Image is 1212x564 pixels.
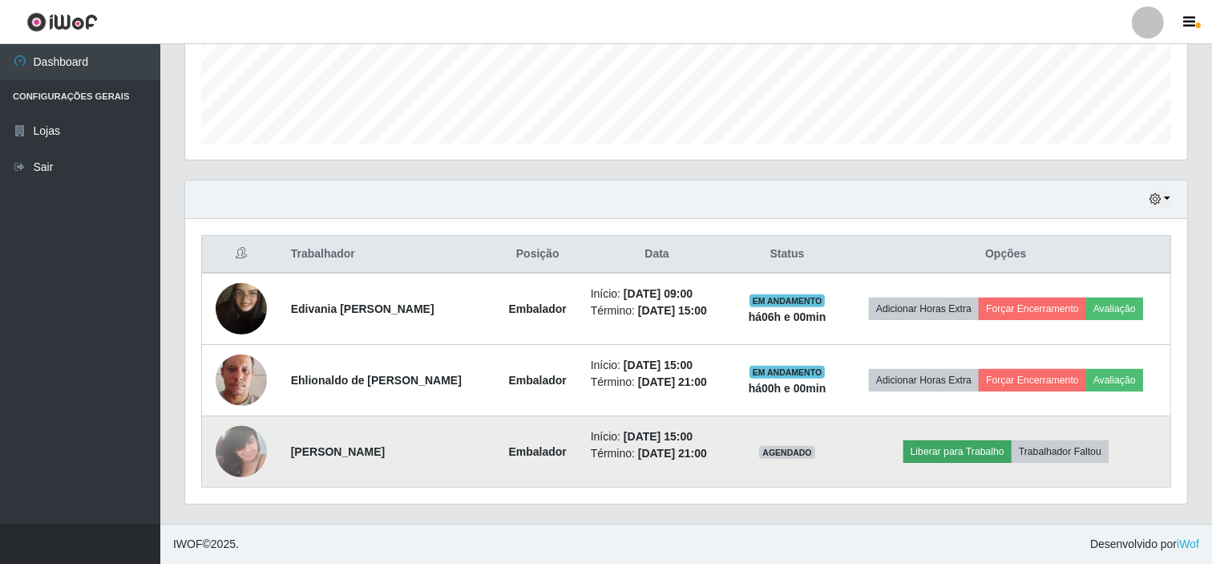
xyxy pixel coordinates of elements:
li: Término: [591,445,724,462]
strong: há 06 h e 00 min [749,310,826,323]
time: [DATE] 09:00 [624,287,693,300]
img: 1705544569716.jpeg [216,263,267,355]
img: 1706050148347.jpeg [216,417,267,485]
li: Início: [591,286,724,302]
strong: [PERSON_NAME] [291,445,385,458]
time: [DATE] 21:00 [638,375,707,388]
span: © 2025 . [173,536,239,553]
strong: Embalador [509,445,567,458]
a: iWof [1177,538,1199,550]
button: Adicionar Horas Extra [869,298,979,320]
th: Opções [842,236,1171,274]
li: Início: [591,428,724,445]
th: Status [733,236,842,274]
li: Término: [591,302,724,319]
time: [DATE] 21:00 [638,447,707,460]
button: Trabalhador Faltou [1012,440,1109,463]
button: Avaliação [1086,298,1143,320]
button: Adicionar Horas Extra [869,369,979,392]
li: Término: [591,374,724,391]
time: [DATE] 15:00 [638,304,707,317]
li: Início: [591,357,724,374]
span: IWOF [173,538,203,550]
strong: Embalador [509,302,567,315]
img: 1675087680149.jpeg [216,335,267,426]
time: [DATE] 15:00 [624,430,693,443]
strong: Embalador [509,374,567,387]
span: EM ANDAMENTO [749,294,826,307]
strong: Ehlionaldo de [PERSON_NAME] [291,374,462,387]
button: Avaliação [1086,369,1143,392]
th: Trabalhador [281,236,495,274]
time: [DATE] 15:00 [624,359,693,371]
button: Forçar Encerramento [979,369,1086,392]
span: EM ANDAMENTO [749,366,826,379]
button: Liberar para Trabalho [903,440,1012,463]
span: AGENDADO [759,446,815,459]
span: Desenvolvido por [1090,536,1199,553]
strong: Edivania [PERSON_NAME] [291,302,434,315]
th: Posição [495,236,581,274]
button: Forçar Encerramento [979,298,1086,320]
th: Data [581,236,733,274]
img: CoreUI Logo [26,12,98,32]
strong: há 00 h e 00 min [749,382,826,395]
